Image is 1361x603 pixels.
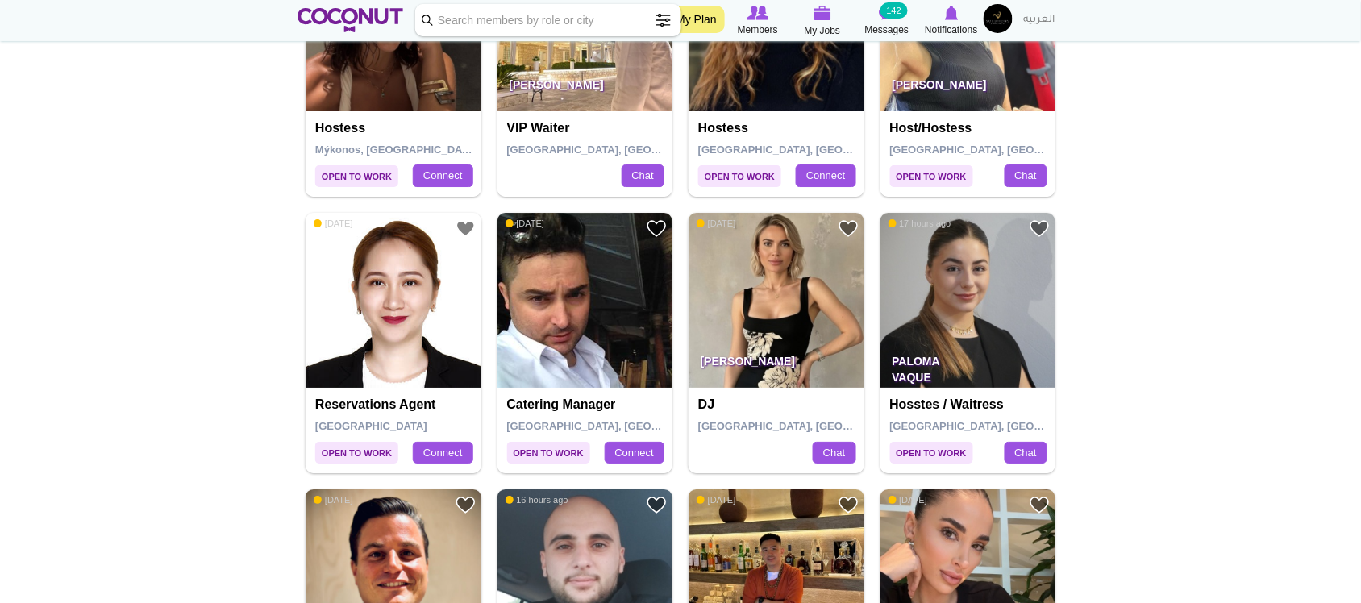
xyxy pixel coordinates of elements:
img: Messages [879,6,895,20]
a: Add to Favourites [647,495,667,515]
a: Add to Favourites [839,218,859,239]
a: Connect [796,164,855,187]
a: Chat [1005,164,1047,187]
span: Open to Work [890,165,973,187]
h4: Catering manager [507,397,668,412]
img: Browse Members [747,6,768,20]
img: My Jobs [814,6,831,20]
a: Add to Favourites [456,495,476,515]
small: 142 [880,2,908,19]
span: Open to Work [507,442,590,464]
span: 17 hours ago [889,218,951,229]
a: Connect [413,442,472,464]
h4: Reservations agent [315,397,476,412]
span: Open to Work [315,165,398,187]
a: Messages Messages 142 [855,4,919,38]
a: My Plan [668,6,725,33]
a: Chat [1005,442,1047,464]
img: Home [298,8,403,32]
span: [GEOGRAPHIC_DATA], [GEOGRAPHIC_DATA] [890,420,1120,432]
p: Paloma Vaque [880,343,1056,388]
span: [GEOGRAPHIC_DATA], [GEOGRAPHIC_DATA] [698,420,928,432]
h4: Hostess [315,121,476,135]
span: [DATE] [697,218,736,229]
span: [GEOGRAPHIC_DATA] [315,420,427,432]
span: [GEOGRAPHIC_DATA], [GEOGRAPHIC_DATA] [698,143,928,156]
h4: Hosstes / Waitress [890,397,1051,412]
p: [PERSON_NAME] [880,66,1056,111]
a: العربية [1016,4,1063,36]
a: Chat [622,164,664,187]
h4: Host/Hostess [890,121,1051,135]
span: 16 hours ago [506,494,568,505]
input: Search members by role or city [415,4,681,36]
h4: Hostess [698,121,859,135]
a: Connect [605,442,664,464]
p: [PERSON_NAME] [689,343,864,388]
span: Messages [865,22,909,38]
a: Add to Favourites [1030,218,1050,239]
a: Browse Members Members [726,4,790,38]
span: Open to Work [698,165,781,187]
span: Open to Work [315,442,398,464]
a: Add to Favourites [839,495,859,515]
a: Notifications Notifications [919,4,984,38]
a: My Jobs My Jobs [790,4,855,39]
span: [GEOGRAPHIC_DATA], [GEOGRAPHIC_DATA] [890,143,1120,156]
span: [DATE] [314,494,353,505]
span: [DATE] [697,494,736,505]
span: [GEOGRAPHIC_DATA], [GEOGRAPHIC_DATA] [507,420,737,432]
span: My Jobs [805,23,841,39]
span: [GEOGRAPHIC_DATA], [GEOGRAPHIC_DATA] [507,143,737,156]
span: Notifications [925,22,977,38]
span: Open to Work [890,442,973,464]
h4: VIP waiter [507,121,668,135]
a: Connect [413,164,472,187]
a: Chat [813,442,855,464]
a: Add to Favourites [647,218,667,239]
h4: DJ [698,397,859,412]
span: [DATE] [314,218,353,229]
img: Notifications [945,6,959,20]
span: [DATE] [506,218,545,229]
span: Members [738,22,778,38]
a: Add to Favourites [456,218,476,239]
span: Mýkonos, [GEOGRAPHIC_DATA] [315,143,478,156]
a: Add to Favourites [1030,495,1050,515]
p: [PERSON_NAME] [497,66,673,111]
span: [DATE] [889,494,928,505]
